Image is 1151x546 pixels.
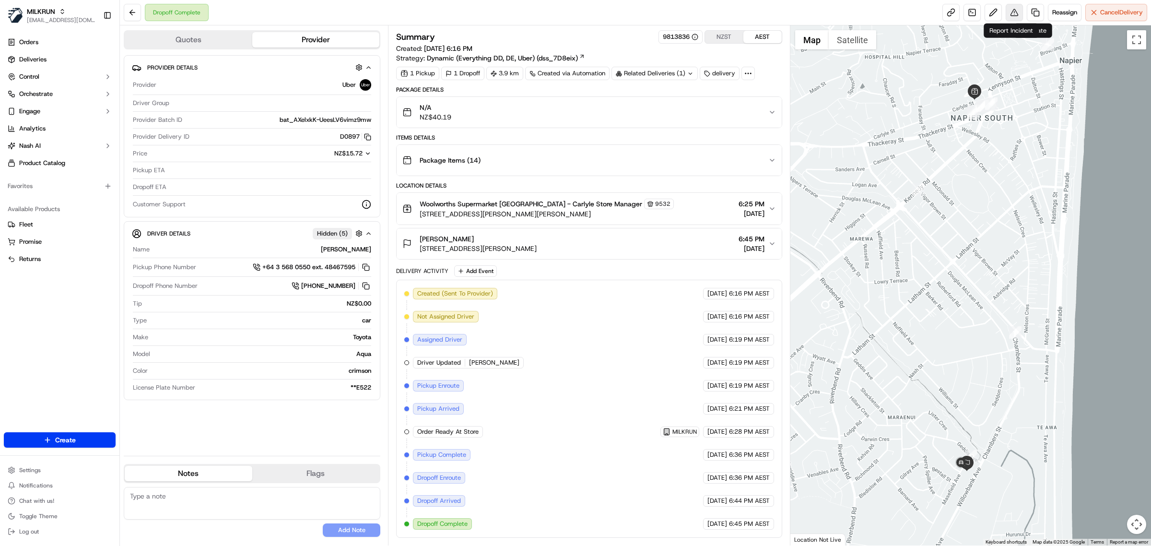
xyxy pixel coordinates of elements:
[965,450,977,463] div: 11
[977,99,989,112] div: 7
[975,100,988,112] div: 4
[397,193,782,225] button: Woolworths Supermarket [GEOGRAPHIC_DATA] - Carlyle Store Manager9532[STREET_ADDRESS][PERSON_NAME]...
[454,265,497,277] button: Add Event
[397,145,782,176] button: Package Items (14)
[334,149,363,157] span: NZ$15.72
[4,432,116,448] button: Create
[132,59,372,75] button: Provider Details
[133,200,186,209] span: Customer Support
[396,86,782,94] div: Package Details
[743,31,782,43] button: AEST
[396,44,472,53] span: Created:
[4,178,116,194] div: Favorites
[292,281,371,291] button: [PHONE_NUMBER]
[984,24,1039,38] div: Report Incident
[417,312,474,321] span: Not Assigned Driver
[19,512,58,520] span: Toggle Theme
[707,289,727,298] span: [DATE]
[360,79,371,91] img: uber-new-logo.jpeg
[707,335,727,344] span: [DATE]
[342,81,356,89] span: Uber
[1100,8,1143,17] span: Cancel Delivery
[8,220,112,229] a: Fleet
[729,289,770,298] span: 6:16 PM AEST
[125,466,252,481] button: Notes
[707,404,727,413] span: [DATE]
[19,159,65,167] span: Product Catalog
[4,202,116,217] div: Available Products
[795,30,829,49] button: Show street map
[8,255,112,263] a: Returns
[253,262,371,273] a: +64 3 568 0550 ext. 48467595
[420,155,481,165] span: Package Items ( 14 )
[4,525,116,538] button: Log out
[441,67,484,80] div: 1 Dropoff
[729,381,770,390] span: 6:19 PM AEST
[424,44,472,53] span: [DATE] 6:16 PM
[8,237,112,246] a: Promise
[672,428,697,436] span: MILKRUN
[700,67,740,80] div: delivery
[417,497,461,505] span: Dropoff Arrived
[417,404,459,413] span: Pickup Arrived
[655,200,670,208] span: 9532
[4,52,116,67] a: Deliveries
[729,474,770,482] span: 6:36 PM AEST
[611,67,698,80] div: Related Deliveries (1)
[133,333,148,342] span: Make
[133,350,150,358] span: Model
[4,251,116,267] button: Returns
[133,81,156,89] span: Provider
[4,35,116,50] a: Orders
[663,33,698,41] div: 9813836
[1009,326,1022,339] div: 10
[1110,539,1148,545] a: Report a map error
[133,316,147,325] span: Type
[417,358,461,367] span: Driver Updated
[983,98,995,111] div: 2
[967,105,980,117] div: 5
[154,350,371,358] div: Aqua
[420,209,674,219] span: [STREET_ADDRESS][PERSON_NAME][PERSON_NAME]
[729,451,770,459] span: 6:36 PM AEST
[420,103,451,112] span: N/A
[19,107,40,116] span: Engage
[420,234,474,244] span: [PERSON_NAME]
[4,138,116,154] button: Nash AI
[4,510,116,523] button: Toggle Theme
[133,367,148,375] span: Color
[301,282,355,290] span: [PHONE_NUMBER]
[133,263,196,272] span: Pickup Phone Number
[1052,8,1077,17] span: Reassign
[396,53,585,63] div: Strategy:
[729,358,770,367] span: 6:19 PM AEST
[133,245,150,254] span: Name
[280,116,371,124] span: bat_AXelxkK-UeesLV6vimz9mw
[19,497,54,505] span: Chat with us!
[133,383,195,392] span: License Plate Number
[1127,30,1146,49] button: Toggle fullscreen view
[152,333,371,342] div: Toyota
[19,90,53,98] span: Orchestrate
[417,427,479,436] span: Order Ready At Store
[19,528,39,535] span: Log out
[19,55,47,64] span: Deliveries
[396,134,782,142] div: Items Details
[4,234,116,249] button: Promise
[469,358,519,367] span: [PERSON_NAME]
[739,199,764,209] span: 6:25 PM
[707,474,727,482] span: [DATE]
[132,226,372,241] button: Driver DetailsHidden (5)
[1048,4,1081,21] button: Reassign
[152,367,371,375] div: crimson
[707,520,727,528] span: [DATE]
[4,69,116,84] button: Control
[27,16,95,24] button: [EMAIL_ADDRESS][DOMAIN_NAME]
[19,482,53,489] span: Notifications
[396,33,435,41] h3: Summary
[19,124,46,133] span: Analytics
[133,116,182,124] span: Provider Batch ID
[427,53,585,63] a: Dynamic (Everything DD, DE, Uber) (dss_7D8eix)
